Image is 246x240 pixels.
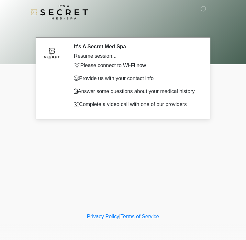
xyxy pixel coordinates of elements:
p: Answer some questions about your medical history [74,88,199,95]
img: It's A Secret Med Spa Logo [31,5,88,19]
p: Please connect to Wi-Fi now [74,62,199,69]
h2: It's A Secret Med Spa [74,43,199,50]
a: Privacy Policy [87,214,119,219]
p: Complete a video call with one of our providers [74,101,199,108]
h1: ‎ ‎ [32,23,214,35]
a: Terms of Service [120,214,159,219]
div: Resume session... [74,52,199,60]
p: Provide us with your contact info [74,75,199,82]
a: | [119,214,120,219]
img: Agent Avatar [42,43,61,63]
